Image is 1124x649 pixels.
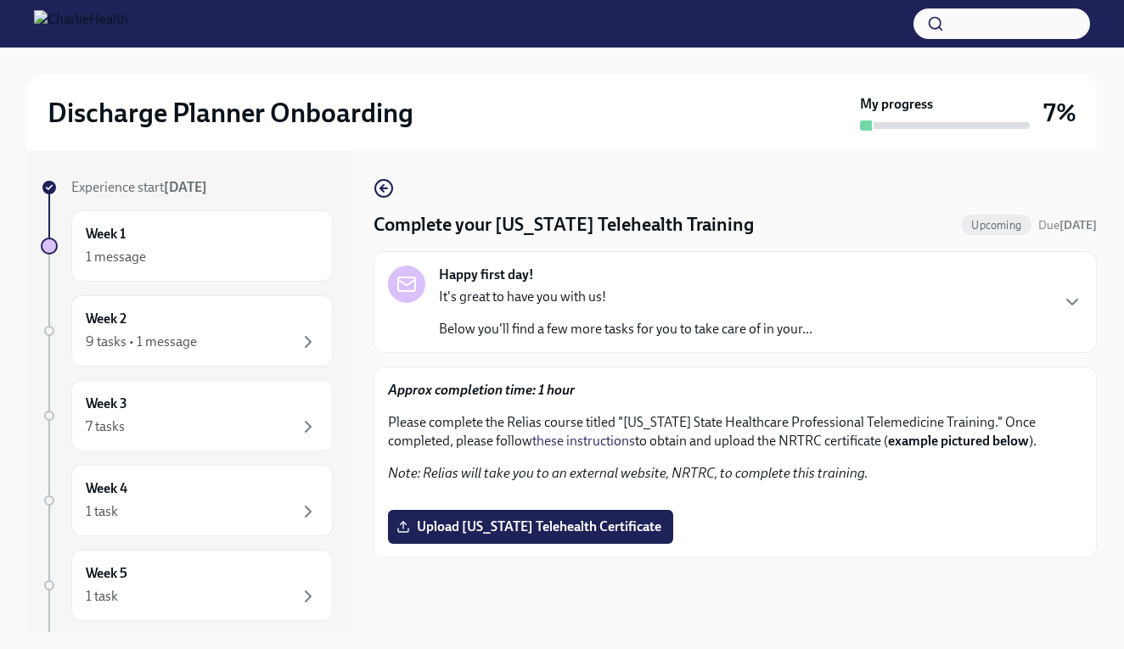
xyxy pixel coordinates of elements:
[86,587,118,606] div: 1 task
[86,333,197,351] div: 9 tasks • 1 message
[48,96,413,130] h2: Discharge Planner Onboarding
[388,510,673,544] label: Upload [US_STATE] Telehealth Certificate
[86,479,127,498] h6: Week 4
[86,564,127,583] h6: Week 5
[86,310,126,328] h6: Week 2
[34,10,128,37] img: CharlieHealth
[439,288,812,306] p: It's great to have you with us!
[41,210,333,282] a: Week 11 message
[1059,218,1097,232] strong: [DATE]
[1043,98,1076,128] h3: 7%
[400,518,661,535] span: Upload [US_STATE] Telehealth Certificate
[888,433,1029,449] strong: example pictured below
[439,266,534,284] strong: Happy first day!
[532,433,635,449] a: these instructions
[86,248,146,266] div: 1 message
[1038,218,1097,232] span: Due
[1038,217,1097,233] span: September 1st, 2025 09:00
[71,179,207,195] span: Experience start
[388,465,868,481] em: Note: Relias will take you to an external website, NRTRC, to complete this training.
[86,394,127,413] h6: Week 3
[41,295,333,366] a: Week 29 tasks • 1 message
[41,465,333,536] a: Week 41 task
[388,413,1082,450] p: Please complete the Relias course titled "[US_STATE] State Healthcare Professional Telemedicine T...
[374,212,754,238] h4: Complete your [US_STATE] Telehealth Training
[86,502,118,521] div: 1 task
[164,179,207,195] strong: [DATE]
[41,550,333,621] a: Week 51 task
[86,417,125,436] div: 7 tasks
[41,178,333,197] a: Experience start[DATE]
[860,95,933,114] strong: My progress
[388,382,575,398] strong: Approx completion time: 1 hour
[961,219,1031,232] span: Upcoming
[41,380,333,451] a: Week 37 tasks
[439,320,812,338] p: Below you'll find a few more tasks for you to take care of in your...
[86,225,126,243] h6: Week 1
